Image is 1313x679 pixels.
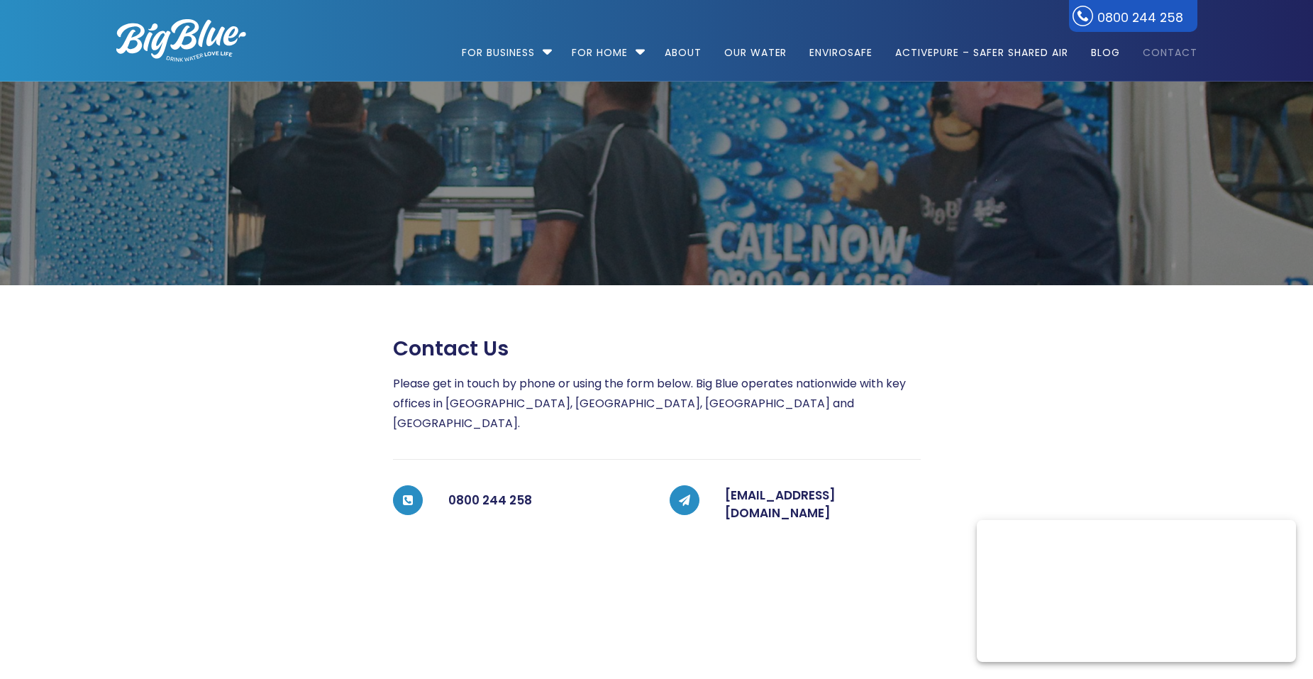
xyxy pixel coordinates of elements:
[725,487,836,522] a: [EMAIL_ADDRESS][DOMAIN_NAME]
[999,276,1293,659] iframe: Chatbot
[116,19,246,62] img: logo
[448,487,644,515] h5: 0800 244 258
[393,374,921,434] p: Please get in touch by phone or using the form below. Big Blue operates nationwide with key offic...
[393,336,509,361] span: Contact us
[1219,585,1293,659] iframe: Chatbot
